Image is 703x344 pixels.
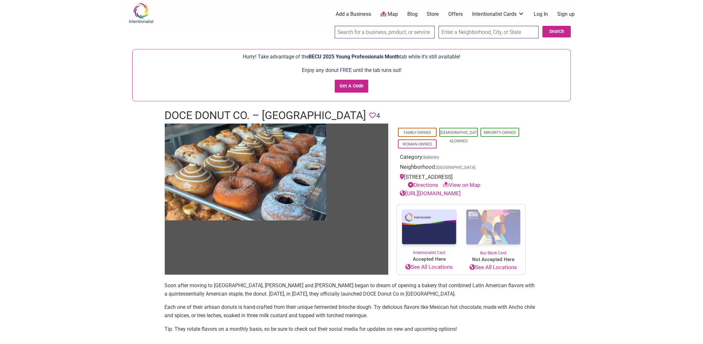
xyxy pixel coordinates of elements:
a: Store [427,11,439,18]
button: Search [542,26,571,37]
p: Tip: They rotate flavors on a monthly basis, so be sure to check out their social media for updat... [164,325,539,333]
span: Not Accepted Here [461,256,525,263]
p: Each one of their artisan donuts is hand-crafted from their unique fermented brioche dough. Try d... [164,303,539,319]
div: Neighborhood: [400,163,522,173]
input: Get A Code [335,80,369,93]
a: Directions [408,182,438,188]
a: Map [381,11,398,18]
a: [URL][DOMAIN_NAME] [400,190,461,197]
a: Family-Owned [404,130,431,135]
p: Soon after moving to [GEOGRAPHIC_DATA], [PERSON_NAME] and [PERSON_NAME] began to dream of opening... [164,281,539,298]
a: Intentionalist Card [397,204,461,256]
a: Add a Business [336,11,371,18]
div: [STREET_ADDRESS] [400,173,522,189]
span: Accepted Here [397,256,461,263]
a: Minority-Owned [484,130,516,135]
p: Enjoy any donut FREE until the tab runs out! [136,66,567,75]
a: See All Locations [397,263,461,271]
a: Sign up [557,11,575,18]
a: Woman-Owned [402,142,432,147]
a: Bakeries [423,155,439,160]
a: View on Map [443,182,480,188]
a: Log In [534,11,548,18]
input: Search for a business, product, or service [335,26,435,38]
span: BECU 2025 Young Professionals Month [309,54,400,60]
h1: DOCE Donut Co. – [GEOGRAPHIC_DATA] [164,108,366,123]
span: [GEOGRAPHIC_DATA] [436,166,475,170]
a: Offers [448,11,463,18]
div: Category: [400,153,522,163]
a: Buy Black Card [461,204,525,256]
a: Intentionalist Cards [472,11,524,18]
input: Enter a Neighborhood, City, or State [439,26,539,38]
span: 4 [376,111,380,121]
img: Buy Black Card [461,204,525,250]
a: [DEMOGRAPHIC_DATA]-Owned [440,130,477,143]
p: Hurry! Take advantage of the tab while it's still available! [136,53,567,61]
a: See All Locations [461,263,525,272]
img: Intentionalist Card [397,204,461,250]
img: Doce Donut Co. [165,124,326,220]
a: Blog [407,11,418,18]
img: Intentionalist [126,3,156,24]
